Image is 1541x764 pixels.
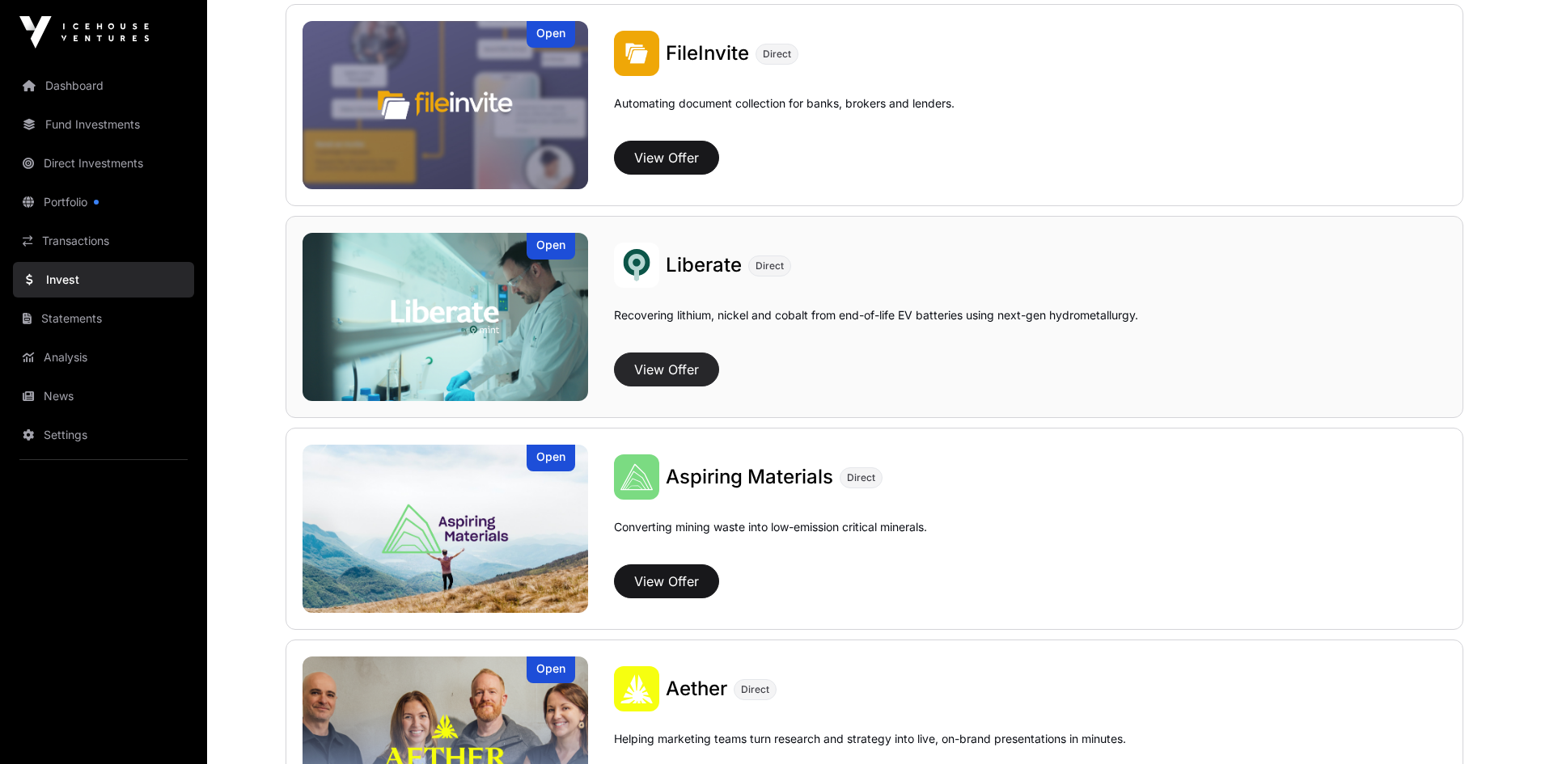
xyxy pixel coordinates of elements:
[666,464,833,490] a: Aspiring Materials
[614,307,1138,346] p: Recovering lithium, nickel and cobalt from end-of-life EV batteries using next-gen hydrometallurgy.
[666,465,833,488] span: Aspiring Materials
[614,95,955,134] p: Automating document collection for banks, brokers and lenders.
[13,68,194,103] a: Dashboard
[614,564,719,598] button: View Offer
[13,340,194,375] a: Analysis
[303,21,589,189] a: FileInviteOpen
[527,233,575,260] div: Open
[614,666,659,711] img: Aether
[527,656,575,683] div: Open
[666,253,742,276] span: Liberate
[614,141,719,175] button: View Offer
[763,48,791,61] span: Direct
[666,677,727,700] span: Aether
[614,352,719,386] button: View Offer
[13,184,194,220] a: Portfolio
[527,445,575,471] div: Open
[13,262,194,298] a: Invest
[303,233,589,401] a: LiberateOpen
[1460,686,1541,764] iframe: Chat Widget
[756,260,784,272] span: Direct
[19,16,149,49] img: Icehouse Ventures Logo
[13,146,194,181] a: Direct Investments
[666,40,749,66] a: FileInvite
[13,417,194,453] a: Settings
[741,683,769,696] span: Direct
[303,233,589,401] img: Liberate
[303,445,589,613] a: Aspiring MaterialsOpen
[614,31,659,76] img: FileInvite
[614,454,659,500] img: Aspiring Materials
[13,223,194,259] a: Transactions
[666,252,742,278] a: Liberate
[13,301,194,336] a: Statements
[614,243,659,288] img: Liberate
[13,107,194,142] a: Fund Investments
[847,471,875,484] span: Direct
[527,21,575,48] div: Open
[303,445,589,613] img: Aspiring Materials
[666,41,749,65] span: FileInvite
[13,378,194,414] a: News
[666,676,727,702] a: Aether
[303,21,589,189] img: FileInvite
[614,519,927,558] p: Converting mining waste into low-emission critical minerals.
